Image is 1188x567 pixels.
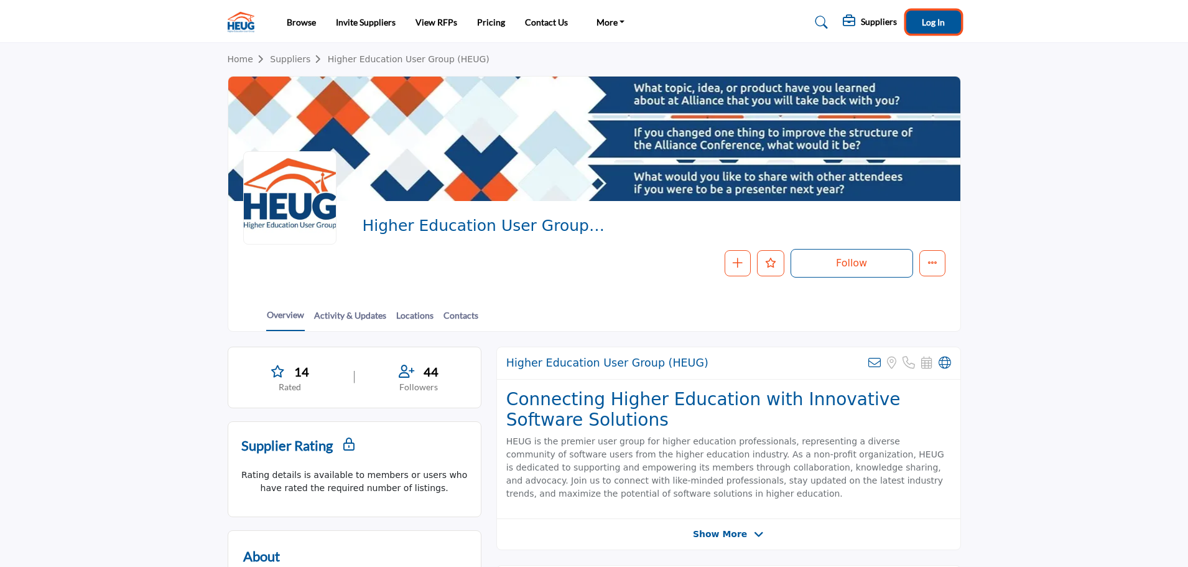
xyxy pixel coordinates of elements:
div: Suppliers [843,15,897,30]
p: Rating details is available to members or users who have rated the required number of listings. [241,469,468,495]
button: Follow [791,249,913,278]
span: Show More [693,528,747,541]
button: Like [757,250,784,276]
h5: Suppliers [861,16,897,27]
a: Home [228,54,271,64]
h2: Higher Education User Group (HEUG) [506,357,708,370]
h2: Connecting Higher Education with Innovative Software Solutions [506,389,951,431]
a: Pricing [477,17,505,27]
h2: About [243,546,280,566]
button: Log In [906,11,961,34]
a: View RFPs [415,17,457,27]
span: 44 [424,362,439,381]
a: Search [803,12,836,32]
span: Higher Education User Group (HEUG) [362,216,643,237]
img: site Logo [228,12,261,32]
a: Activity & Updates [313,309,387,330]
a: Invite Suppliers [336,17,396,27]
a: Contacts [443,309,479,330]
a: Higher Education User Group (HEUG) [328,54,490,64]
a: Suppliers [270,54,327,64]
a: Overview [266,308,305,331]
p: Rated [243,381,337,393]
span: Log In [922,17,945,27]
span: 14 [294,362,309,381]
p: HEUG is the premier user group for higher education professionals, representing a diverse communi... [506,435,951,500]
a: Browse [287,17,316,27]
a: More [588,14,634,31]
p: Followers [372,381,466,393]
h2: Supplier Rating [241,435,333,456]
button: More details [919,250,945,276]
a: Locations [396,309,434,330]
a: Contact Us [525,17,568,27]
